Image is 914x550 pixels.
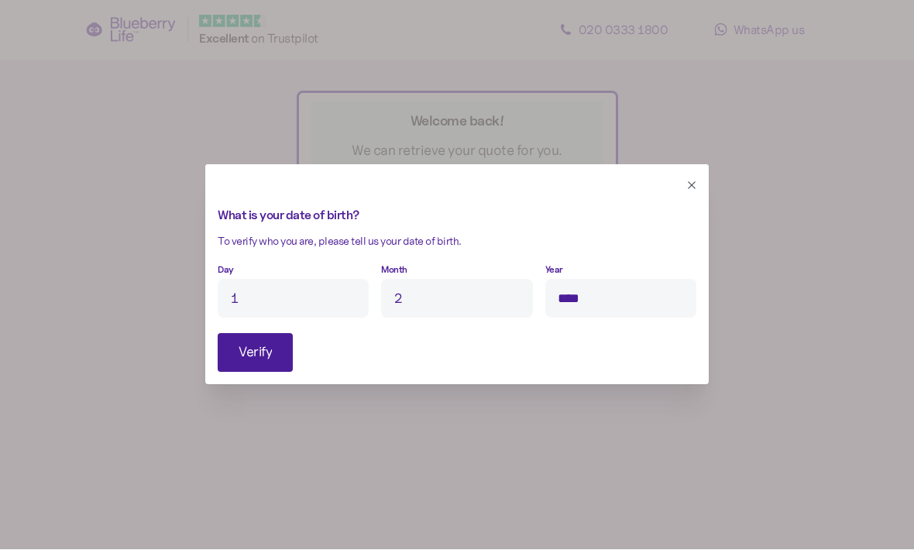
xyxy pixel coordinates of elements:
label: Day [218,263,234,278]
label: Year [545,263,563,278]
label: Month [381,263,407,278]
span: Verify [239,335,272,372]
div: To verify who you are, please tell us your date of birth. [218,234,696,251]
button: Verify [218,334,293,373]
div: What is your date of birth? [218,207,696,226]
